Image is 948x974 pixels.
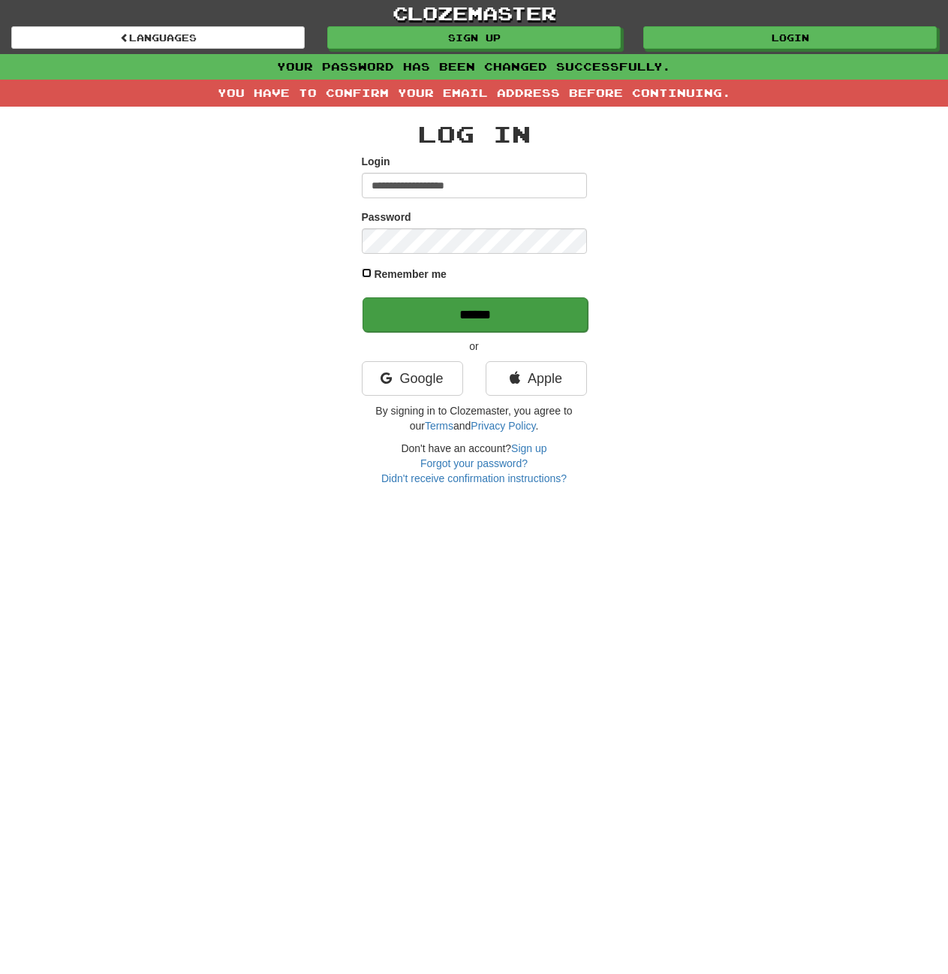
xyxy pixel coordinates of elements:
[362,210,411,225] label: Password
[362,339,587,354] p: or
[381,472,567,484] a: Didn't receive confirmation instructions?
[362,122,587,146] h2: Log In
[425,420,453,432] a: Terms
[362,154,390,169] label: Login
[471,420,535,432] a: Privacy Policy
[327,26,621,49] a: Sign up
[486,361,587,396] a: Apple
[362,361,463,396] a: Google
[511,442,546,454] a: Sign up
[374,267,447,282] label: Remember me
[11,26,305,49] a: Languages
[362,403,587,433] p: By signing in to Clozemaster, you agree to our and .
[643,26,937,49] a: Login
[362,441,587,486] div: Don't have an account?
[420,457,528,469] a: Forgot your password?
